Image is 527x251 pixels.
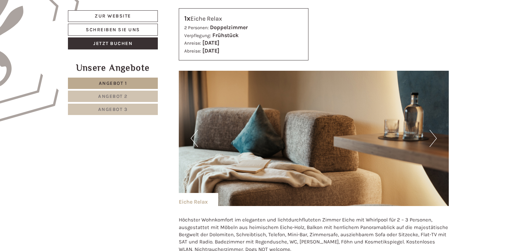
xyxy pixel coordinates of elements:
[68,37,158,49] a: Jetzt buchen
[123,5,147,17] div: [DATE]
[226,181,270,193] button: Senden
[10,33,112,38] small: 20:38
[179,71,449,206] img: image
[179,193,218,206] div: Eiche Relax
[98,106,128,112] span: Angebot 3
[184,14,190,22] b: 1x
[430,130,437,147] button: Next
[5,19,115,39] div: Guten Tag, wie können wir Ihnen helfen?
[202,39,219,46] b: [DATE]
[10,20,112,25] div: Hotel B&B Feldmessner
[68,61,158,74] div: Unsere Angebote
[68,10,158,22] a: Zur Website
[99,80,127,86] span: Angebot 1
[184,25,209,30] small: 2 Personen:
[202,47,219,54] b: [DATE]
[210,24,248,31] b: Doppelzimmer
[184,48,201,54] small: Abreise:
[68,24,158,36] a: Schreiben Sie uns
[191,130,198,147] button: Previous
[184,14,303,24] div: Eiche Relax
[212,32,238,38] b: Frühstück
[184,33,211,38] small: Verpflegung:
[98,93,128,99] span: Angebot 2
[184,41,201,46] small: Anreise:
